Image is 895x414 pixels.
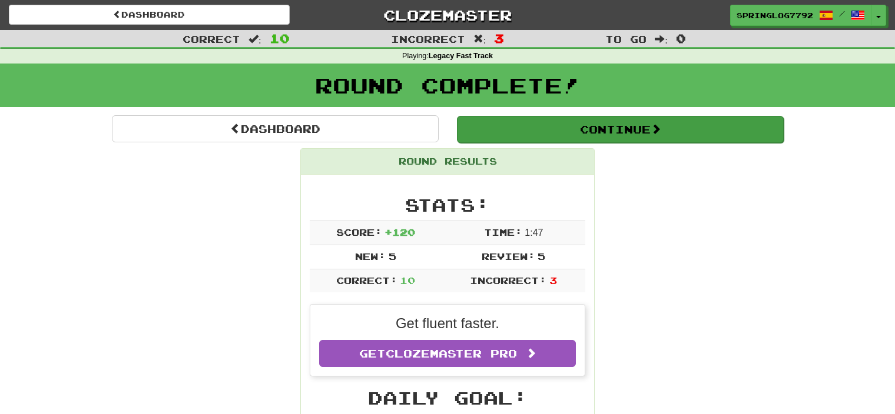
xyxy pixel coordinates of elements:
[676,31,686,45] span: 0
[538,251,545,262] span: 5
[301,149,594,175] div: Round Results
[319,313,576,333] p: Get fluent faster.
[336,275,397,286] span: Correct:
[605,33,647,45] span: To go
[248,34,261,44] span: :
[400,275,415,286] span: 10
[384,226,415,238] span: + 120
[482,251,535,262] span: Review:
[839,9,845,18] span: /
[525,228,543,238] span: 1 : 47
[473,34,486,44] span: :
[737,10,813,21] span: SpringLog7792
[457,116,784,143] button: Continue
[429,52,493,60] strong: Legacy Fast Track
[336,226,382,238] span: Score:
[484,226,522,238] span: Time:
[4,74,891,97] h1: Round Complete!
[319,340,576,367] a: GetClozemaster Pro
[389,251,396,262] span: 5
[655,34,668,44] span: :
[470,275,546,286] span: Incorrect:
[112,115,439,142] a: Dashboard
[9,5,290,25] a: Dashboard
[730,5,871,26] a: SpringLog7792 /
[391,33,465,45] span: Incorrect
[310,195,585,215] h2: Stats:
[307,5,588,25] a: Clozemaster
[549,275,557,286] span: 3
[494,31,504,45] span: 3
[183,33,240,45] span: Correct
[310,388,585,408] h2: Daily Goal:
[355,251,386,262] span: New:
[270,31,290,45] span: 10
[386,347,517,360] span: Clozemaster Pro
